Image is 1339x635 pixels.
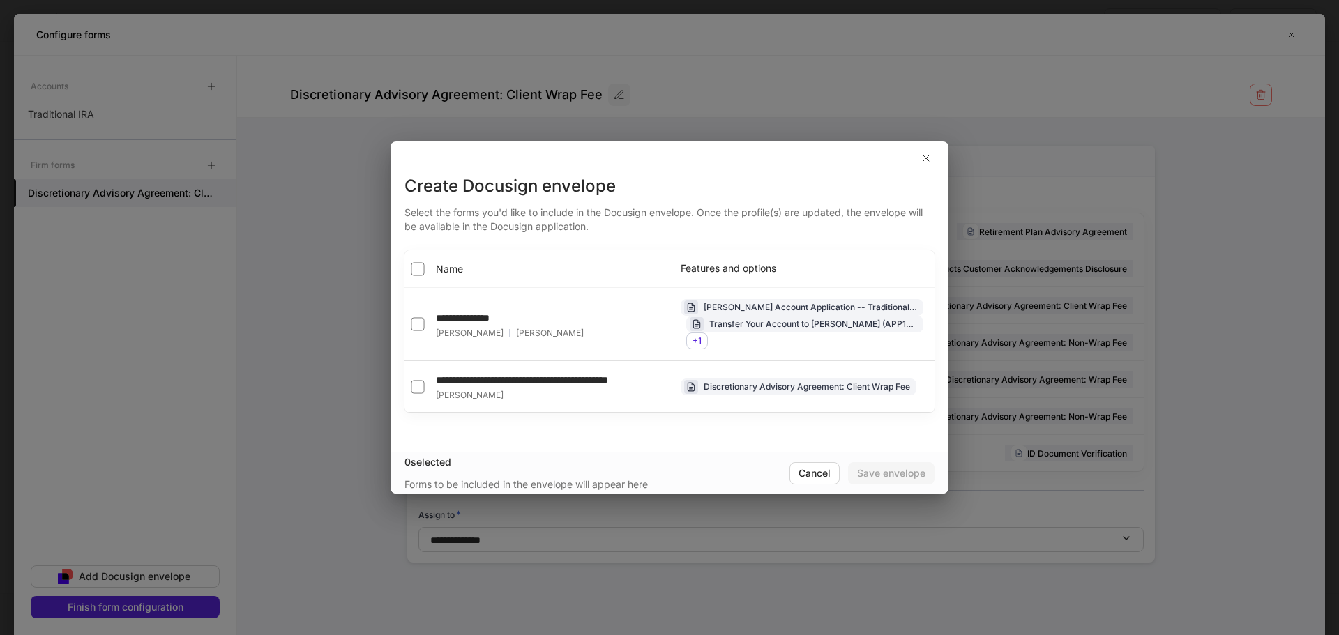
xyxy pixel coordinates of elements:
button: Save envelope [848,462,935,484]
div: Forms to be included in the envelope will appear here [404,477,648,491]
span: Name [436,262,463,276]
button: Cancel [789,462,840,484]
div: Create Docusign envelope [404,175,935,197]
span: [PERSON_NAME] [516,328,584,339]
div: Cancel [799,466,831,480]
th: Features and options [669,250,935,288]
div: Transfer Your Account to [PERSON_NAME] (APP10864-28) [709,317,917,330]
div: Select the forms you'd like to include in the Docusign envelope. Once the profile(s) are updated,... [404,197,935,234]
div: Save envelope [857,466,925,480]
span: [PERSON_NAME] [436,390,504,401]
div: [PERSON_NAME] [436,328,584,339]
div: Discretionary Advisory Agreement: Client Wrap Fee [704,380,910,393]
span: + 1 [693,335,702,346]
div: [PERSON_NAME] Account Application -- Traditional IRA (APP10539-61) [704,300,917,314]
div: 0 selected [404,455,789,469]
